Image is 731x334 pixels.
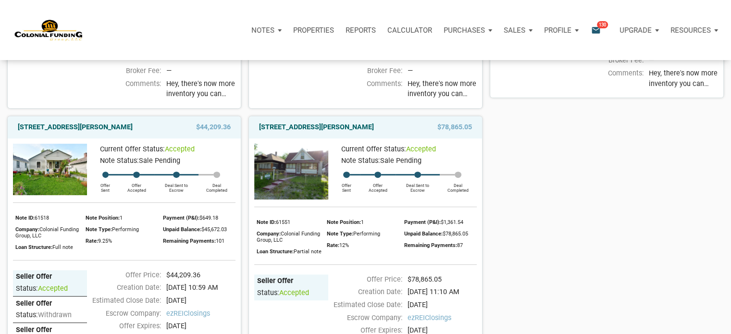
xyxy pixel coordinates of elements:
[82,309,161,319] div: Escrow Company:
[590,25,602,36] i: email
[287,16,340,45] a: Properties
[166,309,235,319] span: ezREIClosings
[161,321,240,332] div: [DATE]
[597,21,608,28] span: 130
[403,287,482,297] div: [DATE] 11:10 AM
[406,145,436,153] span: accepted
[670,26,711,35] p: Resources
[100,157,139,165] span: Note Status:
[163,215,199,221] span: Payment (P&I):
[52,244,73,250] span: Full note
[120,215,123,221] span: 1
[323,313,402,323] div: Escrow Company:
[323,287,402,297] div: Creation Date:
[544,26,571,35] p: Profile
[353,231,380,237] span: Performing
[82,270,161,281] div: Offer Price:
[360,178,396,193] div: Offer Accepted
[498,16,538,45] button: Sales
[196,122,231,133] span: $44,209.36
[565,68,644,92] div: Comments:
[323,274,402,285] div: Offer Price:
[165,145,195,153] span: accepted
[82,66,161,76] div: Broker Fee:
[649,68,718,89] span: Hey, there's now more inventory you can check out, with something for pretty much any investing s...
[441,219,463,225] span: $1,361.54
[341,157,380,165] span: Note Status:
[457,242,463,248] span: 87
[82,321,161,332] div: Offer Expires:
[35,215,49,221] span: 61518
[438,16,498,45] button: Purchases
[119,178,154,193] div: Offer Accepted
[396,178,439,193] div: Deal Sent to Escrow
[198,178,235,193] div: Deal Completed
[257,248,294,255] span: Loan Structure:
[201,226,227,233] span: $45,672.03
[327,231,353,237] span: Note Type:
[408,79,477,99] span: Hey, there's now more inventory you can check out, with something for pretty much any investing s...
[339,242,349,248] span: 12%
[584,16,614,45] button: email130
[293,26,334,35] p: Properties
[404,231,443,237] span: Unpaid Balance:
[538,16,584,45] button: Profile
[15,244,52,250] span: Loan Structure:
[382,16,438,45] a: Calculator
[440,178,477,193] div: Deal Completed
[408,313,477,323] span: ezREIClosings
[15,215,35,221] span: Note ID:
[333,178,360,193] div: Offer Sent
[82,283,161,293] div: Creation Date:
[403,300,482,310] div: [DATE]
[14,19,83,42] img: NoteUnlimited
[565,55,644,66] div: Broker Fee:
[161,296,240,306] div: [DATE]
[16,311,38,319] span: Status:
[665,16,724,45] button: Resources
[15,226,79,239] span: Colonial Funding Group, LLC
[246,16,287,45] button: Notes
[86,215,120,221] span: Note Position:
[444,26,485,35] p: Purchases
[112,226,139,233] span: Performing
[404,242,457,248] span: Remaining Payments:
[16,299,85,309] div: Seller Offer
[346,26,376,35] p: Reports
[408,67,413,75] span: —
[154,178,198,193] div: Deal Sent to Escrow
[13,144,87,195] img: 572093
[294,248,322,255] span: Partial note
[257,277,326,286] div: Seller Offer
[82,296,161,306] div: Estimated Close Date:
[614,16,665,45] button: Upgrade
[257,289,279,297] span: Status:
[16,285,38,293] span: Status:
[166,67,172,75] span: —
[323,79,402,103] div: Comments:
[86,238,98,244] span: Rate:
[257,231,320,243] span: Colonial Funding Group, LLC
[163,226,201,233] span: Unpaid Balance:
[98,238,112,244] span: 9.25%
[340,16,382,45] button: Reports
[18,122,133,133] a: [STREET_ADDRESS][PERSON_NAME]
[100,145,165,153] span: Current Offer Status:
[82,79,161,103] div: Comments:
[38,311,72,319] span: withdrawn
[327,242,339,248] span: Rate:
[38,285,68,293] span: accepted
[163,238,216,244] span: Remaining Payments:
[16,272,85,282] div: Seller Offer
[257,219,276,225] span: Note ID:
[443,231,468,237] span: $78,865.05
[139,157,180,165] span: Sale Pending
[216,238,224,244] span: 101
[276,219,290,225] span: 61551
